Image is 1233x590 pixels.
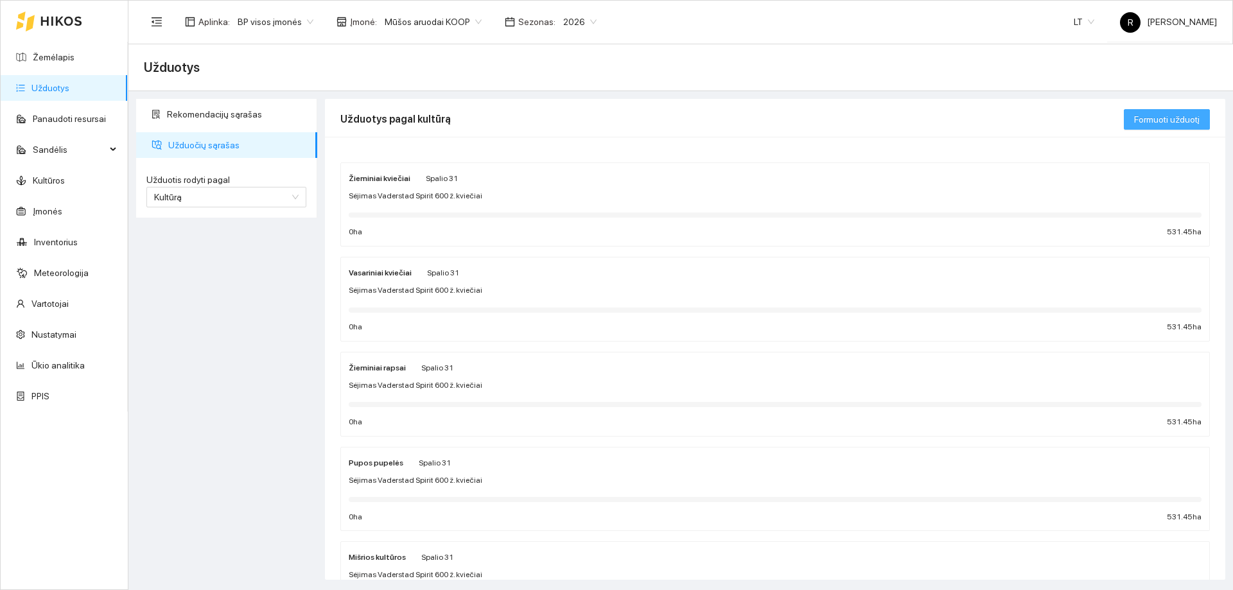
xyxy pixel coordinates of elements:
button: Formuoti užduotį [1124,109,1210,130]
span: 531.45 ha [1167,416,1202,428]
span: R [1128,12,1133,33]
span: 0 ha [349,321,362,333]
span: Aplinka : [198,15,230,29]
span: Užduotys [144,57,200,78]
span: Sezonas : [518,15,555,29]
span: Kultūrą [154,192,182,202]
span: 531.45 ha [1167,226,1202,238]
a: Ūkio analitika [31,360,85,370]
span: 0 ha [349,226,362,238]
span: Sandėlis [33,137,106,162]
a: Pupos pupelėsSpalio 31Sėjimas Vaderstad Spirit 600 ž. kviečiai0ha531.45ha [340,447,1210,532]
span: 0 ha [349,416,362,428]
span: solution [152,110,161,119]
a: Panaudoti resursai [33,114,106,124]
div: Užduotys pagal kultūrą [340,101,1124,137]
span: Įmonė : [350,15,377,29]
span: Spalio 31 [427,268,459,277]
span: LT [1074,12,1094,31]
span: 0 ha [349,511,362,523]
a: Žieminiai kviečiaiSpalio 31Sėjimas Vaderstad Spirit 600 ž. kviečiai0ha531.45ha [340,162,1210,247]
span: Rekomendacijų sąrašas [167,101,307,127]
span: Sėjimas Vaderstad Spirit 600 ž. kviečiai [349,569,482,581]
a: PPIS [31,391,49,401]
a: Žieminiai rapsaiSpalio 31Sėjimas Vaderstad Spirit 600 ž. kviečiai0ha531.45ha [340,352,1210,437]
strong: Žieminiai kviečiai [349,174,410,183]
span: Sėjimas Vaderstad Spirit 600 ž. kviečiai [349,284,482,297]
span: Sėjimas Vaderstad Spirit 600 ž. kviečiai [349,379,482,392]
span: Spalio 31 [426,174,458,183]
span: Spalio 31 [419,458,451,467]
span: layout [185,17,195,27]
a: Meteorologija [34,268,89,278]
span: shop [337,17,347,27]
span: Formuoti užduotį [1134,112,1200,126]
span: BP visos įmonės [238,12,313,31]
strong: Vasariniai kviečiai [349,268,412,277]
a: Įmonės [33,206,62,216]
span: [PERSON_NAME] [1120,17,1217,27]
button: menu-fold [144,9,170,35]
a: Inventorius [34,237,78,247]
span: Sėjimas Vaderstad Spirit 600 ž. kviečiai [349,190,482,202]
span: calendar [505,17,515,27]
strong: Mišrios kultūros [349,553,406,562]
span: Spalio 31 [421,553,453,562]
span: 531.45 ha [1167,321,1202,333]
strong: Žieminiai rapsai [349,363,406,372]
a: Žemėlapis [33,52,74,62]
a: Užduotys [31,83,69,93]
span: 531.45 ha [1167,511,1202,523]
a: Vartotojai [31,299,69,309]
span: 2026 [563,12,597,31]
a: Kultūros [33,175,65,186]
span: Sėjimas Vaderstad Spirit 600 ž. kviečiai [349,474,482,487]
span: menu-fold [151,16,162,28]
span: Mūšos aruodai KOOP [385,12,482,31]
label: Užduotis rodyti pagal [146,173,306,187]
a: Vasariniai kviečiaiSpalio 31Sėjimas Vaderstad Spirit 600 ž. kviečiai0ha531.45ha [340,257,1210,342]
span: Užduočių sąrašas [168,132,307,158]
strong: Pupos pupelės [349,458,403,467]
a: Nustatymai [31,329,76,340]
span: Spalio 31 [421,363,453,372]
